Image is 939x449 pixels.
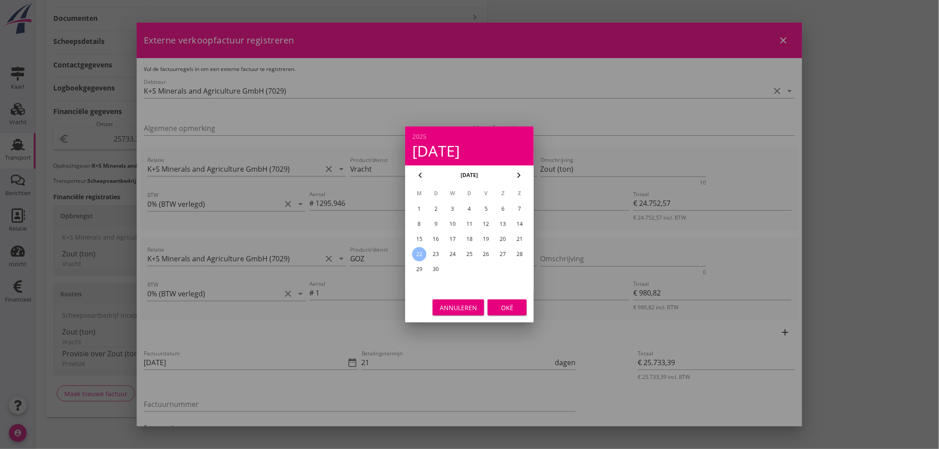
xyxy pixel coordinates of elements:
th: M [411,186,427,201]
button: 28 [513,247,527,261]
i: chevron_left [415,170,426,181]
div: 2025 [412,134,527,140]
button: 25 [462,247,477,261]
th: W [445,186,461,201]
button: 14 [513,217,527,231]
button: 12 [479,217,493,231]
button: 8 [412,217,426,231]
button: 3 [446,202,460,216]
button: 19 [479,232,493,246]
button: 13 [496,217,510,231]
button: 22 [412,247,426,261]
button: 26 [479,247,493,261]
button: 2 [429,202,443,216]
button: 9 [429,217,443,231]
button: 1 [412,202,426,216]
button: 5 [479,202,493,216]
button: 15 [412,232,426,246]
th: Z [512,186,528,201]
button: 23 [429,247,443,261]
button: 18 [462,232,477,246]
button: [DATE] [458,169,481,182]
button: 20 [496,232,510,246]
button: 7 [513,202,527,216]
button: 16 [429,232,443,246]
button: Annuleren [433,299,484,315]
button: 6 [496,202,510,216]
button: 27 [496,247,510,261]
div: [DATE] [412,143,527,158]
i: chevron_right [513,170,524,181]
button: 30 [429,262,443,276]
th: Z [495,186,511,201]
th: V [478,186,494,201]
th: D [428,186,444,201]
button: 24 [446,247,460,261]
div: Annuleren [440,303,477,312]
th: D [462,186,477,201]
button: Oké [488,299,527,315]
button: 11 [462,217,477,231]
button: 10 [446,217,460,231]
button: 21 [513,232,527,246]
button: 4 [462,202,477,216]
button: 29 [412,262,426,276]
button: 17 [446,232,460,246]
div: Oké [495,303,520,312]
